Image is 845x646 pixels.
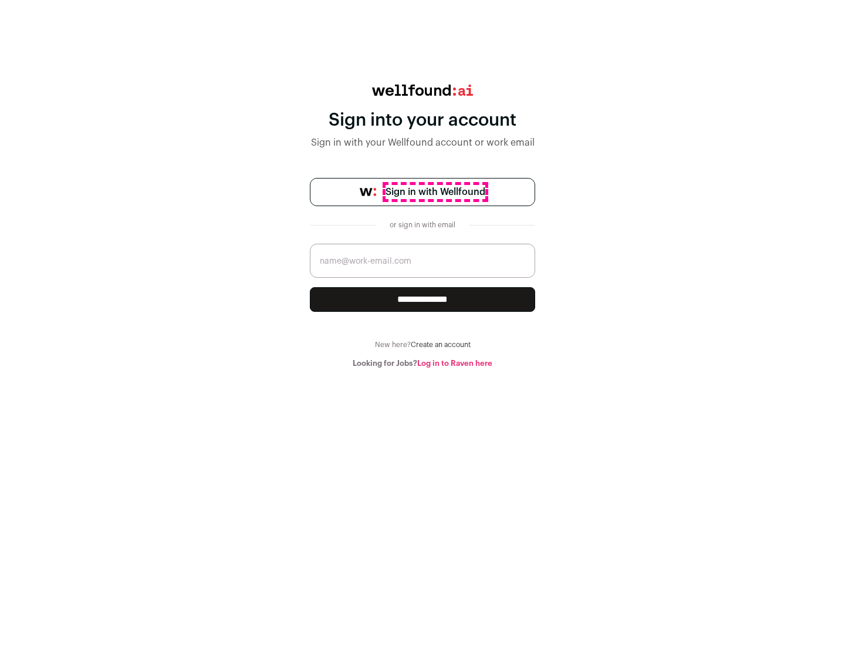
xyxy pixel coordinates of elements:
[360,188,376,196] img: wellfound-symbol-flush-black-fb3c872781a75f747ccb3a119075da62bfe97bd399995f84a933054e44a575c4.png
[385,220,460,230] div: or sign in with email
[310,340,535,349] div: New here?
[372,85,473,96] img: wellfound:ai
[411,341,471,348] a: Create an account
[310,110,535,131] div: Sign into your account
[310,178,535,206] a: Sign in with Wellfound
[310,136,535,150] div: Sign in with your Wellfound account or work email
[386,185,485,199] span: Sign in with Wellfound
[310,244,535,278] input: name@work-email.com
[310,359,535,368] div: Looking for Jobs?
[417,359,492,367] a: Log in to Raven here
